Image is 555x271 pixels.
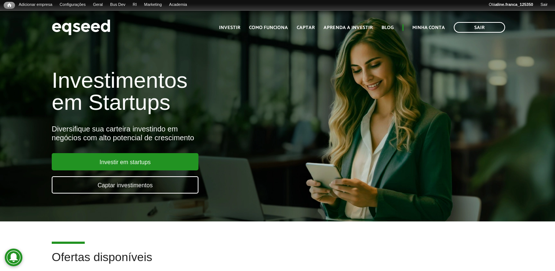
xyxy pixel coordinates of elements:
a: Geral [89,2,106,8]
a: Blog [381,25,394,30]
a: Aprenda a investir [324,25,373,30]
a: RI [129,2,140,8]
a: Como funciona [249,25,288,30]
a: Sair [537,2,551,8]
a: Captar investimentos [52,176,198,194]
a: Início [4,2,15,9]
a: Adicionar empresa [15,2,56,8]
a: Oláaline.franca_125350 [485,2,537,8]
h1: Investimentos em Startups [52,69,318,113]
a: Minha conta [412,25,445,30]
a: Bus Dev [106,2,129,8]
a: Investir [219,25,240,30]
a: Configurações [56,2,90,8]
strong: aline.franca_125350 [495,2,533,7]
a: Sair [454,22,505,33]
a: Marketing [140,2,165,8]
div: Diversifique sua carteira investindo em negócios com alto potencial de crescimento [52,124,318,142]
span: Início [7,3,11,8]
img: EqSeed [52,18,110,37]
a: Investir em startups [52,153,198,170]
a: Captar [297,25,315,30]
a: Academia [165,2,191,8]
